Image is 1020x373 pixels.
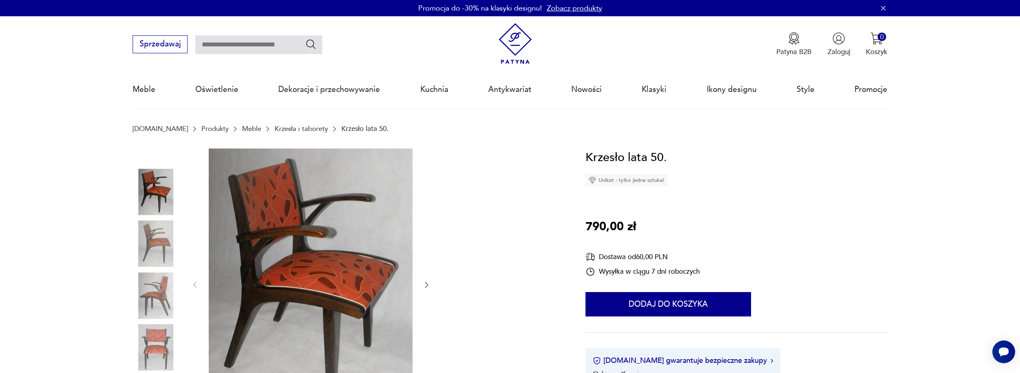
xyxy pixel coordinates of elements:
[642,71,666,108] a: Klasyki
[585,148,667,167] h1: Krzesło lata 50.
[278,71,380,108] a: Dekoracje i przechowywanie
[195,71,238,108] a: Oświetlenie
[866,47,887,57] p: Koszyk
[593,356,773,366] button: [DOMAIN_NAME] gwarantuje bezpieczne zakupy
[832,32,845,45] img: Ikonka użytkownika
[585,252,595,262] img: Ikona dostawy
[593,357,601,365] img: Ikona certyfikatu
[828,47,850,57] p: Zaloguj
[571,71,602,108] a: Nowości
[878,33,886,41] div: 0
[133,220,179,267] img: Zdjęcie produktu Krzesło lata 50.
[133,273,179,319] img: Zdjęcie produktu Krzesło lata 50.
[585,252,700,262] div: Dostawa od 60,00 PLN
[589,177,596,184] img: Ikona diamentu
[341,125,389,133] p: Krzesło lata 50.
[776,32,812,57] a: Ikona medaluPatyna B2B
[870,32,883,45] img: Ikona koszyka
[828,32,850,57] button: Zaloguj
[707,71,757,108] a: Ikony designu
[585,174,668,186] div: Unikat - tylko jedna sztuka!
[305,38,317,50] button: Szukaj
[771,359,773,363] img: Ikona strzałki w prawo
[797,71,815,108] a: Style
[133,324,179,371] img: Zdjęcie produktu Krzesło lata 50.
[854,71,887,108] a: Promocje
[585,292,751,316] button: Dodaj do koszyka
[418,3,542,13] p: Promocja do -30% na klasyki designu!
[133,35,188,53] button: Sprzedawaj
[495,23,536,64] img: Patyna - sklep z meblami i dekoracjami vintage
[776,47,812,57] p: Patyna B2B
[133,71,155,108] a: Meble
[788,32,800,45] img: Ikona medalu
[275,125,328,133] a: Krzesła i taborety
[133,169,179,215] img: Zdjęcie produktu Krzesło lata 50.
[420,71,448,108] a: Kuchnia
[201,125,229,133] a: Produkty
[776,32,812,57] button: Patyna B2B
[866,32,887,57] button: 0Koszyk
[488,71,531,108] a: Antykwariat
[133,125,188,133] a: [DOMAIN_NAME]
[992,340,1015,363] iframe: Smartsupp widget button
[547,3,602,13] a: Zobacz produkty
[242,125,261,133] a: Meble
[133,41,188,48] a: Sprzedawaj
[585,218,636,236] p: 790,00 zł
[585,267,700,277] div: Wysyłka w ciągu 7 dni roboczych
